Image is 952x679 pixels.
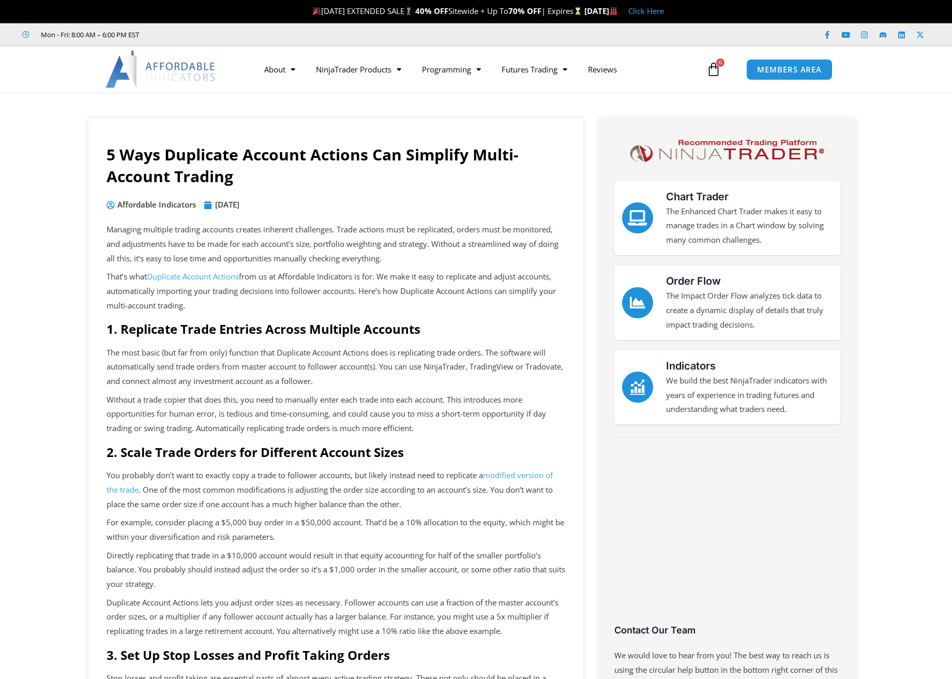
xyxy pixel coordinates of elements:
p: Duplicate Account Actions lets you adjust order sizes as necessary. Follower accounts can use a f... [107,596,565,639]
h2: 1. Replicate Trade Entries Across Multiple Accounts [107,321,565,337]
a: MEMBERS AREA [746,59,833,80]
iframe: Customer reviews powered by Trustpilot [154,29,309,40]
a: Duplicate Account Actions [147,271,239,282]
span: 0 [716,58,724,67]
p: We build the best NinjaTrader indicators with years of experience in trading futures and understa... [666,374,833,417]
strong: 70% OFF [508,6,541,16]
img: NinjaTrader Logo | Affordable Indicators – NinjaTrader [625,136,828,166]
img: 🏭 [610,7,617,15]
a: Indicators [622,372,653,403]
a: modified version of the trade [107,470,553,495]
p: The Enhanced Chart Trader makes it easy to manage trades in a Chart window by solving many common... [666,204,833,248]
p: The Impact Order Flow analyzes tick data to create a dynamic display of details that truly impact... [666,289,833,332]
a: Click Here [628,6,664,16]
p: You probably don’t want to exactly copy a trade to follower accounts, but likely instead need to ... [107,468,565,512]
a: Chart Trader [666,190,729,203]
img: 🎉 [313,7,321,15]
a: Futures Trading [491,57,578,81]
a: NinjaTrader Products [306,57,412,81]
a: Programming [412,57,491,81]
p: Without a trade copier that does this, you need to manually enter each trade into each account. T... [107,393,565,436]
a: Order Flow [666,275,721,287]
p: Directly replicating that trade in a $10,000 account would result in that equity accounting for h... [107,549,565,592]
h1: 5 Ways Duplicate Account Actions Can Simplify Multi-Account Trading [107,144,565,187]
a: 0 [691,54,736,84]
p: For example, consider placing a $5,000 buy order in a $50,000 account. That’d be a 10% allocation... [107,515,565,544]
a: Indicators [666,360,716,372]
h2: 3. Set Up Stop Losses and Profit Taking Orders [107,647,565,663]
h2: 2. Scale Trade Orders for Different Account Sizes [107,444,565,460]
p: Managing multiple trading accounts creates inherent challenges. Trade actions must be replicated,... [107,223,565,266]
strong: [DATE] [584,6,618,16]
strong: 40% OFF [415,6,448,16]
iframe: Customer reviews powered by Trustpilot [614,451,840,632]
a: Reviews [578,57,627,81]
p: That’s what from us at Affordable Indicators is for. We make it easy to replicate and adjust acco... [107,270,565,313]
a: Order Flow [622,287,653,318]
nav: Menu [254,57,704,81]
time: [DATE] [215,199,239,210]
span: [DATE] EXTENDED SALE Sitewide + Up To | Expires [310,6,584,16]
a: Chart Trader [622,202,653,233]
p: The most basic (but far from only) function that Duplicate Account Actions does is replicating tr... [107,346,565,389]
span: MEMBERS AREA [757,66,822,73]
img: LogoAI | Affordable Indicators – NinjaTrader [105,51,217,88]
span: Mon - Fri: 8:00 AM – 6:00 PM EST [38,28,139,41]
img: ⌛ [574,7,582,15]
span: Affordable Indicators [115,198,196,212]
a: About [254,57,306,81]
img: 🏌️‍♂️ [405,7,413,15]
h3: Contact Our Team [614,624,840,636]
